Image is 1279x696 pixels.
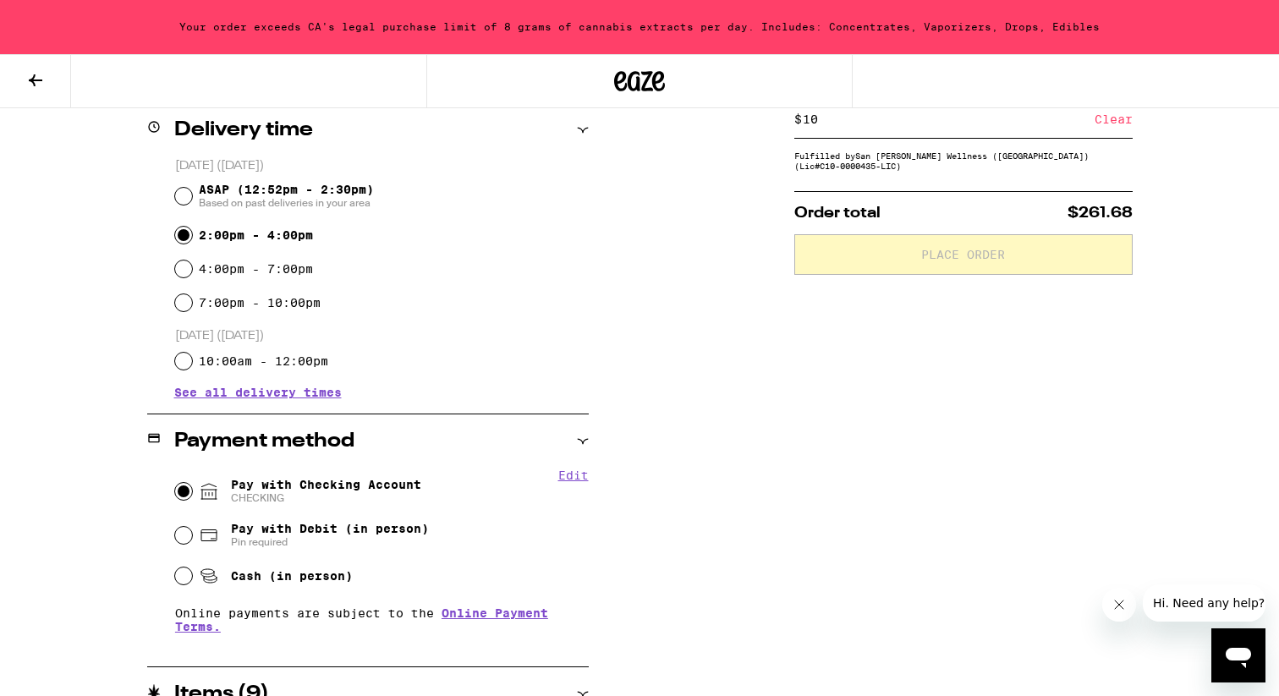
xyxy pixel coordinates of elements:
span: Place Order [921,249,1005,260]
span: ASAP (12:52pm - 2:30pm) [199,183,374,210]
div: $ [794,101,802,138]
button: See all delivery times [174,386,342,398]
div: Clear [1095,101,1133,138]
span: Pay with Checking Account [231,478,421,505]
span: Based on past deliveries in your area [199,196,374,210]
span: CHECKING [231,491,421,505]
iframe: Button to launch messaging window [1211,628,1265,682]
button: Place Order [794,234,1133,275]
iframe: Close message [1102,588,1136,622]
button: Edit [558,469,589,482]
span: Pin required [231,535,429,549]
h2: Payment method [174,431,354,452]
h2: Delivery time [174,120,313,140]
span: Cash (in person) [231,569,353,583]
span: $261.68 [1068,206,1133,221]
label: 2:00pm - 4:00pm [199,228,313,242]
div: Fulfilled by San [PERSON_NAME] Wellness ([GEOGRAPHIC_DATA]) (Lic# C10-0000435-LIC ) [794,151,1133,171]
p: [DATE] ([DATE]) [175,328,589,344]
p: [DATE] ([DATE]) [175,158,589,174]
span: Order total [794,206,881,221]
label: 10:00am - 12:00pm [199,354,328,368]
input: 0 [802,112,1095,127]
span: Pay with Debit (in person) [231,522,429,535]
label: 4:00pm - 7:00pm [199,262,313,276]
label: 7:00pm - 10:00pm [199,296,321,310]
iframe: Message from company [1143,584,1265,622]
p: Online payments are subject to the [175,606,589,633]
a: Online Payment Terms. [175,606,548,633]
